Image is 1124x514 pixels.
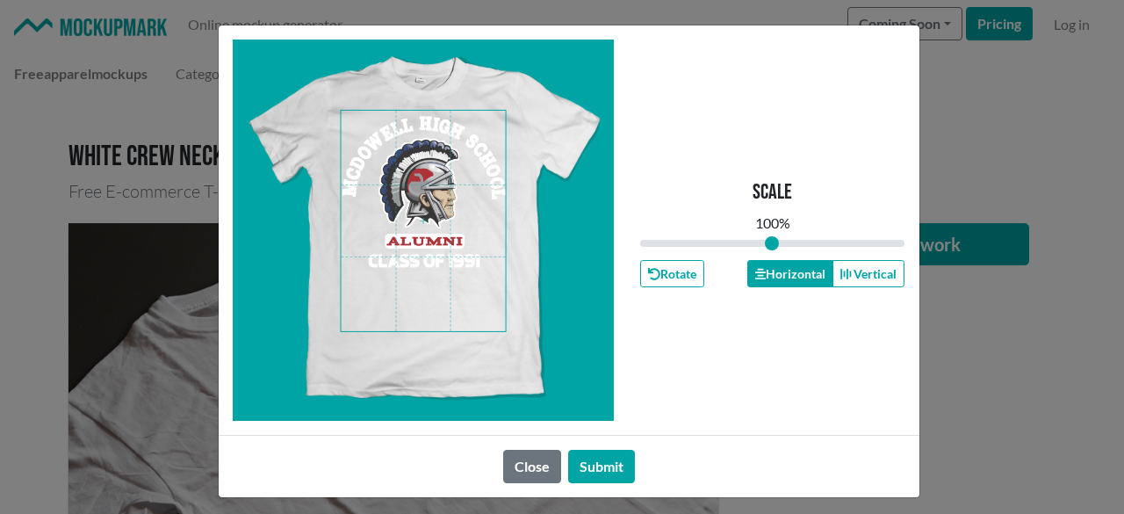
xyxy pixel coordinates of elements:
button: Close [503,450,561,483]
button: Rotate [640,260,704,287]
button: Submit [568,450,635,483]
p: Scale [753,180,792,206]
button: Horizontal [747,260,833,287]
div: 100 % [755,213,790,234]
button: Vertical [832,260,904,287]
